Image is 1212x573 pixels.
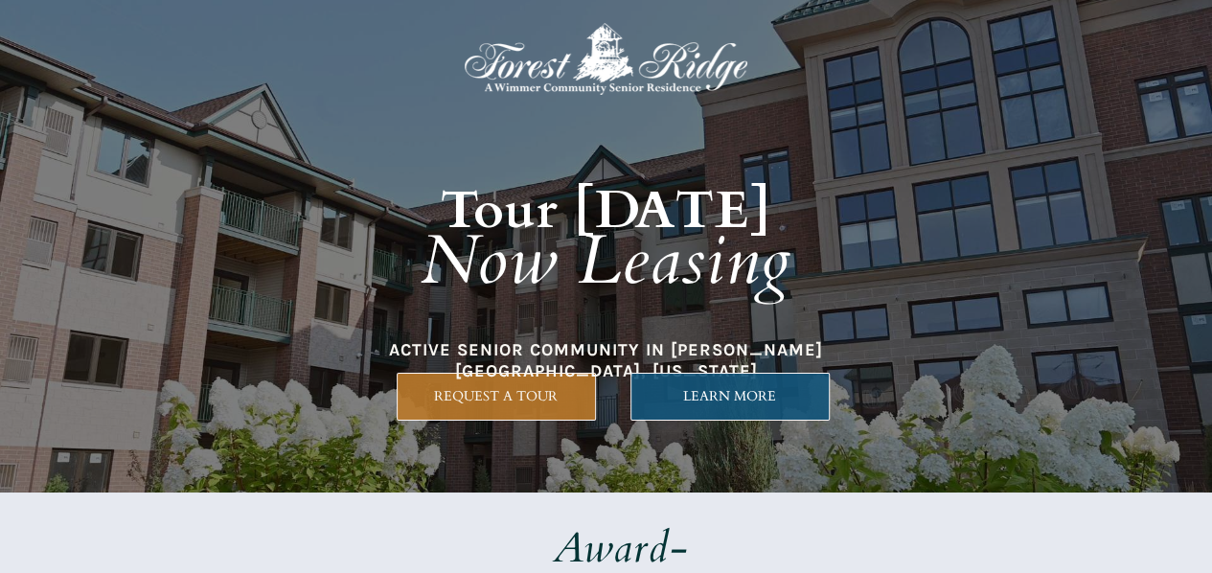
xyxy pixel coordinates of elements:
[630,373,830,421] a: LEARN MORE
[398,388,595,404] span: REQUEST A TOUR
[389,339,823,381] span: ACTIVE SENIOR COMMUNITY IN [PERSON_NAME][GEOGRAPHIC_DATA], [US_STATE]
[421,215,791,308] em: Now Leasing
[397,373,596,421] a: REQUEST A TOUR
[441,175,772,246] strong: Tour [DATE]
[631,388,829,404] span: LEARN MORE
